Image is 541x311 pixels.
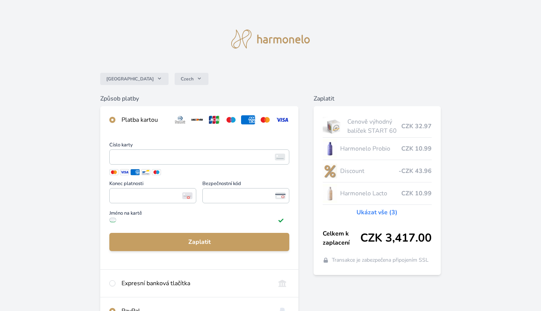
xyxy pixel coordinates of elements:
span: Celkem k zaplacení [323,229,360,247]
img: CLEAN_LACTO_se_stinem_x-hi-lo.jpg [323,184,337,203]
span: [GEOGRAPHIC_DATA] [106,76,154,82]
iframe: Iframe pro číslo karty [113,152,286,162]
a: Ukázat vše (3) [356,208,397,217]
div: Platba kartou [121,115,167,124]
h6: Způsob platby [100,94,298,103]
span: Cenově výhodný balíček START 60 [347,117,401,135]
img: visa.svg [275,115,289,124]
span: Bezpečnostní kód [202,181,289,188]
img: logo.svg [231,30,310,49]
span: Czech [181,76,194,82]
span: -CZK 43.96 [399,166,432,176]
iframe: Iframe pro datum vypršení platnosti [113,190,193,201]
img: CLEAN_PROBIO_se_stinem_x-lo.jpg [323,139,337,158]
span: Harmonelo Probio [340,144,401,153]
div: Expresní banková tlačítka [121,279,269,288]
img: discover.svg [190,115,204,124]
button: Czech [175,73,208,85]
button: [GEOGRAPHIC_DATA] [100,73,169,85]
button: Zaplatit [109,233,289,251]
img: start.jpg [323,117,344,136]
input: Jméno na kartěPlatné pole [109,218,116,222]
img: diners.svg [173,115,187,124]
span: CZK 10.99 [401,144,432,153]
img: discount-lo.png [323,162,337,181]
img: amex.svg [241,115,255,124]
span: Harmonelo Lacto [340,189,401,198]
span: CZK 3,417.00 [360,231,432,245]
img: card [275,154,285,160]
span: Transakce je zabezpečena připojením SSL [332,256,429,264]
img: onlineBanking_CZ.svg [275,279,289,288]
span: Konec platnosti [109,181,196,188]
img: Platné pole [278,217,284,223]
img: jcb.svg [207,115,221,124]
span: Zaplatit [115,237,283,247]
span: Discount [340,166,399,176]
span: CZK 10.99 [401,189,432,198]
span: CZK 32.97 [401,122,432,131]
h6: Zaplatit [314,94,441,103]
iframe: Iframe pro bezpečnostní kód [206,190,286,201]
span: Číslo karty [109,143,289,149]
span: Jméno na kartě [109,211,289,218]
img: maestro.svg [224,115,238,124]
img: mc.svg [258,115,272,124]
img: Konec platnosti [182,192,192,199]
